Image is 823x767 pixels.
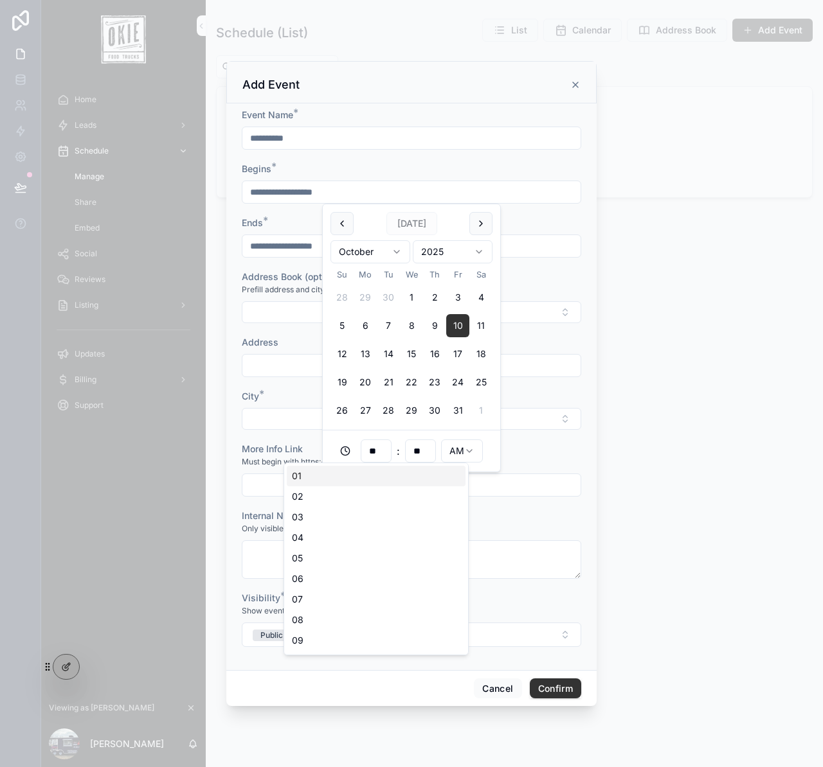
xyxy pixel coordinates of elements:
[287,651,466,671] div: 10
[354,286,377,309] button: Monday, September 29th, 2025
[423,371,446,394] button: Thursday, October 23rd, 2025
[354,314,377,337] button: Monday, October 6th, 2025
[330,371,354,394] button: Sunday, October 19th, 2025
[242,109,293,120] span: Event Name
[446,286,469,309] button: Friday, October 3rd, 2025
[400,399,423,422] button: Wednesday, October 29th, 2025
[377,314,400,337] button: Tuesday, October 7th, 2025
[242,337,278,348] span: Address
[469,399,493,422] button: Saturday, November 1st, 2025
[469,286,493,309] button: Saturday, October 4th, 2025
[400,342,423,366] button: Wednesday, October 15th, 2025
[287,610,466,630] div: 08
[287,466,466,486] div: 01
[446,314,469,337] button: Today, Friday, October 10th, 2025, selected
[446,371,469,394] button: Friday, October 24th, 2025
[287,589,466,610] div: 07
[242,301,581,323] button: Select Button
[469,314,493,337] button: Saturday, October 11th, 2025
[242,606,356,616] span: Show event in public schedule?
[400,314,423,337] button: Wednesday, October 8th, 2025
[400,269,423,281] th: Wednesday
[330,438,493,464] div: :
[287,630,466,651] div: 09
[354,399,377,422] button: Monday, October 27th, 2025
[377,269,400,281] th: Tuesday
[242,457,359,467] span: Must begin with https:// or http://
[446,269,469,281] th: Friday
[242,622,581,647] button: Select Button
[287,569,466,589] div: 06
[242,285,445,295] span: Prefill address and city with a previously saved location.
[287,507,466,527] div: 03
[377,342,400,366] button: Tuesday, October 14th, 2025
[423,269,446,281] th: Thursday
[242,391,259,401] span: City
[423,286,446,309] button: Thursday, October 2nd, 2025
[330,286,354,309] button: Sunday, September 28th, 2025
[287,548,466,569] div: 05
[354,371,377,394] button: Monday, October 20th, 2025
[242,443,303,454] span: More Info Link
[330,314,354,337] button: Sunday, October 5th, 2025
[242,524,310,534] span: Only visible to you.
[330,269,354,281] th: Sunday
[423,399,446,422] button: Thursday, October 30th, 2025
[377,399,400,422] button: Tuesday, October 28th, 2025
[242,163,271,174] span: Begins
[446,399,469,422] button: Friday, October 31st, 2025
[469,371,493,394] button: Saturday, October 25th, 2025
[287,527,466,548] div: 04
[474,678,521,699] button: Cancel
[354,269,377,281] th: Monday
[260,630,283,641] div: Public
[377,371,400,394] button: Tuesday, October 21st, 2025
[242,77,300,93] h3: Add Event
[330,269,493,422] table: October 2025
[446,342,469,366] button: Friday, October 17th, 2025
[377,286,400,309] button: Tuesday, September 30th, 2025
[284,463,469,655] div: Suggestions
[242,217,263,228] span: Ends
[423,342,446,366] button: Thursday, October 16th, 2025
[423,314,446,337] button: Thursday, October 9th, 2025
[330,399,354,422] button: Sunday, October 26th, 2025
[242,271,346,282] span: Address Book (optional)
[354,342,377,366] button: Monday, October 13th, 2025
[242,408,581,430] button: Select Button
[469,342,493,366] button: Saturday, October 18th, 2025
[287,486,466,507] div: 02
[330,342,354,366] button: Sunday, October 12th, 2025
[400,371,423,394] button: Wednesday, October 22nd, 2025
[530,678,581,699] button: Confirm
[400,286,423,309] button: Wednesday, October 1st, 2025
[242,510,302,521] span: Internal Notes
[469,269,493,281] th: Saturday
[242,592,280,603] span: Visibility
